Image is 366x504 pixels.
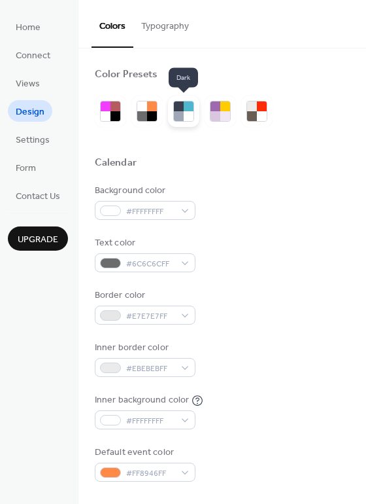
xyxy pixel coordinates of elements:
[95,446,193,459] div: Default event color
[126,414,175,428] span: #FFFFFFFF
[126,310,175,323] span: #E7E7E7FF
[16,49,50,63] span: Connect
[95,341,193,355] div: Inner border color
[95,236,193,250] div: Text color
[18,233,58,247] span: Upgrade
[169,68,198,88] span: Dark
[16,134,50,147] span: Settings
[8,185,68,206] a: Contact Us
[16,190,60,204] span: Contact Us
[95,156,137,170] div: Calendar
[8,72,48,94] a: Views
[95,184,193,198] div: Background color
[95,68,158,82] div: Color Presets
[126,257,175,271] span: #6C6C6CFF
[8,128,58,150] a: Settings
[8,100,52,122] a: Design
[16,105,44,119] span: Design
[16,77,40,91] span: Views
[16,21,41,35] span: Home
[8,156,44,178] a: Form
[126,362,175,376] span: #EBEBEBFF
[8,44,58,65] a: Connect
[8,226,68,251] button: Upgrade
[126,205,175,219] span: #FFFFFFFF
[126,467,175,480] span: #FF8946FF
[8,16,48,37] a: Home
[16,162,36,175] span: Form
[95,289,193,302] div: Border color
[95,393,189,407] div: Inner background color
